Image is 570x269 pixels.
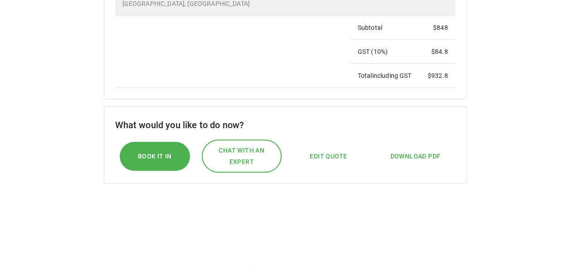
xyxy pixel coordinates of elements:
[138,151,172,162] span: Book it In
[212,145,272,167] span: Chat with an expert
[310,151,347,162] span: Edit Quote
[420,64,455,88] td: $ 932.8
[420,16,455,40] td: $ 848
[420,40,455,64] td: $ 84.8
[301,146,356,167] button: Edit Quote
[390,151,440,162] span: Download PDF
[202,139,282,173] button: Chat with an expert
[381,146,449,167] button: Download PDF
[120,142,190,171] button: Book it In
[351,40,420,64] td: GST ( 10 %)
[351,16,420,40] td: Subtotal
[351,64,420,88] td: Total including GST
[115,118,455,132] h6: What would you like to do now?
